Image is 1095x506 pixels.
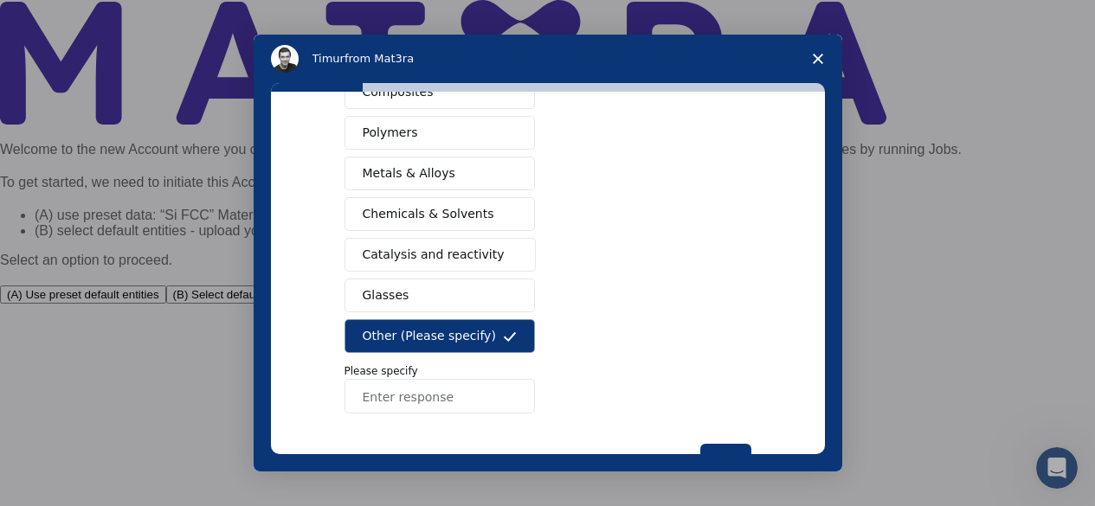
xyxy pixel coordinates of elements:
button: Glasses [345,279,535,312]
span: Catalysis and reactivity [363,246,505,264]
span: from Mat3ra [345,52,414,65]
span: Other (Please specify) [363,327,496,345]
p: Please specify [345,363,751,379]
button: Other (Please specify) [345,319,535,353]
span: Polymers [363,124,418,142]
span: Close survey [794,35,842,83]
span: Metals & Alloys [363,164,455,183]
button: Chemicals & Solvents [345,197,535,231]
input: Enter response [345,379,535,413]
span: Glasses [363,286,409,304]
button: Metals & Alloys [345,157,535,190]
button: Next [700,444,751,473]
img: Profile image for Timur [271,45,299,73]
span: Composites [363,83,434,101]
button: Polymers [345,116,535,150]
button: Catalysis and reactivity [345,238,537,272]
button: Composites [345,75,535,109]
span: Timur [312,52,345,65]
span: Chemicals & Solvents [363,205,494,223]
span: Support [35,12,97,28]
